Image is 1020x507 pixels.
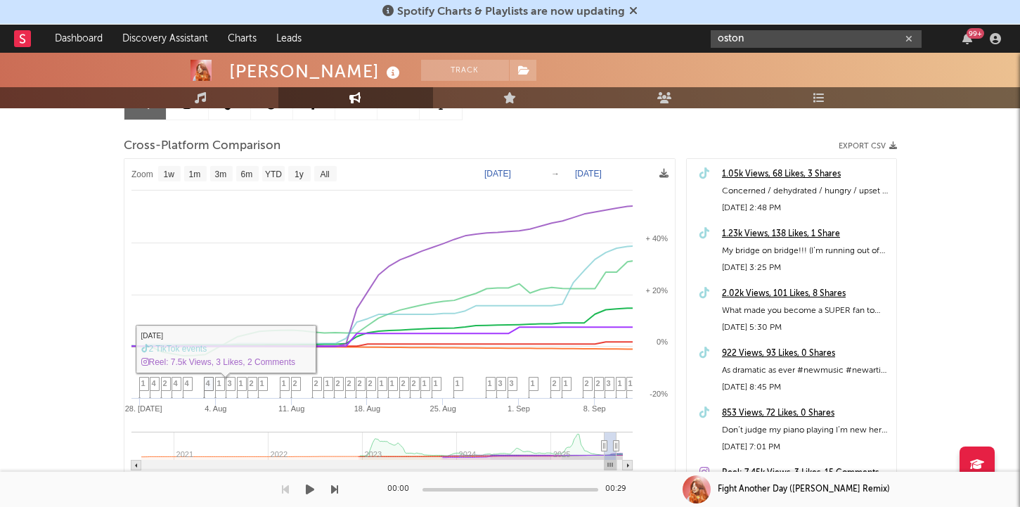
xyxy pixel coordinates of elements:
span: 2 [585,379,589,387]
span: 2 [347,379,351,387]
span: 1 [488,379,492,387]
a: 1.05k Views, 68 Likes, 3 Shares [722,166,889,183]
a: Leads [266,25,311,53]
span: 3 [510,379,514,387]
button: Track [421,60,509,81]
span: 2 [358,379,362,387]
text: 18. Aug [354,404,380,413]
span: 2 [314,379,318,387]
text: + 40% [645,234,668,243]
span: 4 [206,379,210,387]
div: [DATE] 7:01 PM [722,439,889,456]
span: 3 [607,379,611,387]
text: 3m [214,169,226,179]
text: 1w [163,169,174,179]
text: 6m [240,169,252,179]
div: 00:29 [605,481,633,498]
a: 2.02k Views, 101 Likes, 8 Shares [722,285,889,302]
span: Dismiss [629,6,638,18]
span: 1 [434,379,438,387]
span: 2 [596,379,600,387]
text: 1y [295,169,304,179]
a: Charts [218,25,266,53]
span: 1 [282,379,286,387]
div: 00:00 [387,481,415,498]
text: 4. Aug [205,404,226,413]
span: 2 [412,379,416,387]
text: → [551,169,560,179]
span: 1 [325,379,330,387]
span: 1 [260,379,264,387]
div: Don’t judge my piano playing I’m new here #originalmusic #newmusic #singersongwriter #songwriters... [722,422,889,439]
span: 1 [628,379,633,387]
span: 1 [531,379,535,387]
div: As dramatic as ever #newmusic #newartist #originalmusic #fyp [722,362,889,379]
a: Dashboard [45,25,112,53]
span: 4 [152,379,156,387]
text: -20% [650,390,668,398]
a: 922 Views, 93 Likes, 0 Shares [722,345,889,362]
span: 1 [618,379,622,387]
div: 99 + [967,28,984,39]
a: Discovery Assistant [112,25,218,53]
div: Fight Another Day ([PERSON_NAME] Remix) [718,483,890,496]
div: Concerned / dehydrated / hungry / upset / one puffy eye / overstimulated / tried / needs her bf #... [722,183,889,200]
span: 4 [185,379,189,387]
a: Reel: 7.45k Views, 3 Likes, 15 Comments [722,465,889,482]
text: All [320,169,329,179]
button: 99+ [962,33,972,44]
text: 1. Sep [508,404,530,413]
a: 1.23k Views, 138 Likes, 1 Share [722,226,889,243]
span: 2 [336,379,340,387]
text: [DATE] [484,169,511,179]
div: [DATE] 8:45 PM [722,379,889,396]
span: 1 [239,379,243,387]
span: Spotify Charts & Playlists are now updating [397,6,625,18]
span: 3 [498,379,503,387]
text: Zoom [131,169,153,179]
text: 25. Aug [430,404,456,413]
span: 2 [401,379,406,387]
text: 0% [657,338,668,346]
span: 1 [564,379,568,387]
text: 8. Sep [583,404,605,413]
span: 2 [293,379,297,387]
span: 1 [217,379,221,387]
span: 4 [174,379,178,387]
span: Cross-Platform Comparison [124,138,280,155]
text: + 20% [645,286,668,295]
span: 2 [163,379,167,387]
span: 3 [228,379,232,387]
button: Export CSV [839,142,897,150]
div: [DATE] 3:25 PM [722,259,889,276]
input: Search for artists [711,30,922,48]
div: [DATE] 5:30 PM [722,319,889,336]
a: 853 Views, 72 Likes, 0 Shares [722,405,889,422]
text: 28. [DATE] [124,404,162,413]
text: 11. Aug [278,404,304,413]
div: [PERSON_NAME] [229,60,404,83]
span: 2 [250,379,254,387]
span: 1 [456,379,460,387]
div: What made you become a SUPER fan to your favourite artist???? #mukbang #sushi #newartist #indepen... [722,302,889,319]
div: My bridge on bridge!!! (I’m running out of content ideas) #newmusic #singersongwriter #originalmu... [722,243,889,259]
div: [DATE] 2:48 PM [722,200,889,217]
text: 1m [188,169,200,179]
text: [DATE] [575,169,602,179]
text: YTD [264,169,281,179]
span: 1 [422,379,427,387]
span: 1 [380,379,384,387]
span: 1 [141,379,146,387]
span: 1 [390,379,394,387]
span: 2 [368,379,373,387]
span: 2 [553,379,557,387]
